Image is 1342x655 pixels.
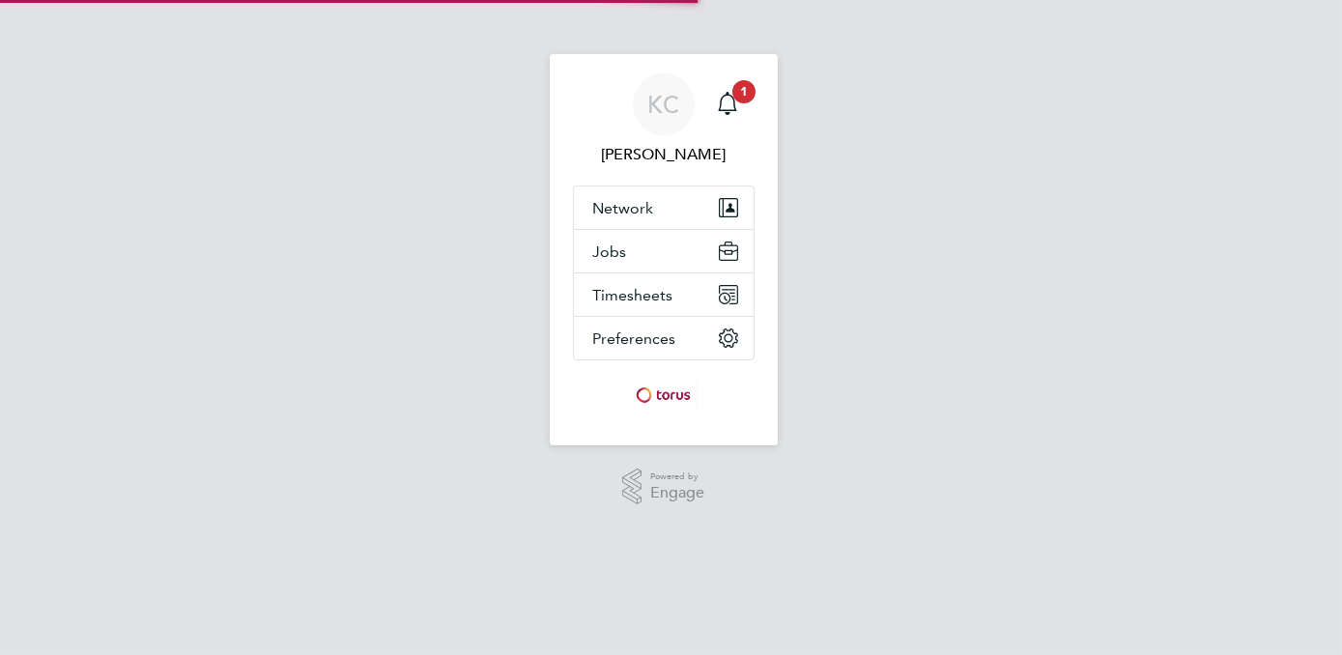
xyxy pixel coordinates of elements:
button: Jobs [574,230,754,272]
button: Network [574,186,754,229]
img: torus-logo-retina.png [629,380,697,411]
a: Powered byEngage [622,469,704,505]
span: Preferences [593,329,676,348]
button: Preferences [574,317,754,359]
a: Go to home page [573,380,755,411]
span: Engage [650,485,704,501]
nav: Main navigation [550,54,778,445]
span: Jobs [593,242,627,261]
a: KC[PERSON_NAME] [573,73,755,166]
span: KC [647,92,679,117]
a: 1 [708,73,747,135]
span: Timesheets [593,286,673,304]
span: Powered by [650,469,704,485]
span: Karl Coleman [573,143,755,166]
span: Network [593,199,654,217]
button: Timesheets [574,273,754,316]
span: 1 [732,80,756,103]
